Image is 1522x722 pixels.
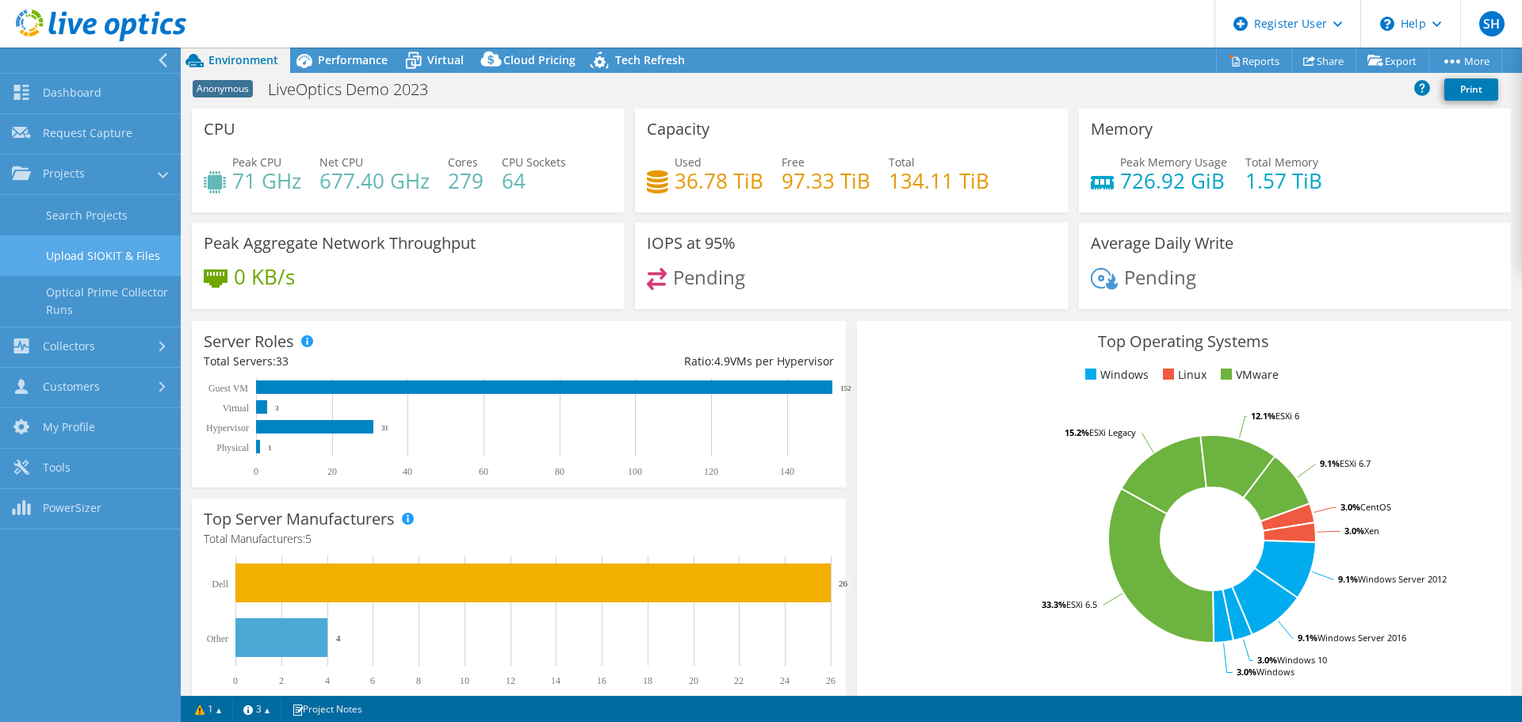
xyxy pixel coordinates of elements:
[1428,48,1502,73] a: More
[1298,632,1317,644] tspan: 9.1%
[427,52,464,67] span: Virtual
[840,384,851,392] text: 152
[479,466,488,477] text: 60
[232,172,301,189] h4: 71 GHz
[689,675,698,686] text: 20
[555,466,564,477] text: 80
[1065,426,1089,438] tspan: 15.2%
[208,383,248,394] text: Guest VM
[615,52,685,67] span: Tech Refresh
[889,172,989,189] h4: 134.11 TiB
[416,675,421,686] text: 8
[839,579,848,588] text: 26
[782,172,870,189] h4: 97.33 TiB
[1257,654,1277,666] tspan: 3.0%
[1444,78,1498,101] a: Print
[1479,11,1505,36] span: SH
[782,155,805,170] span: Free
[403,466,412,477] text: 40
[233,675,238,686] text: 0
[232,699,281,719] a: 3
[275,404,279,412] text: 3
[1120,155,1227,170] span: Peak Memory Usage
[212,579,228,590] text: Dell
[551,675,560,686] text: 14
[206,422,249,434] text: Hypervisor
[502,172,566,189] h4: 64
[1216,48,1292,73] a: Reports
[208,52,278,67] span: Environment
[204,353,518,370] div: Total Servers:
[643,675,652,686] text: 18
[268,444,272,452] text: 1
[1217,366,1279,384] li: VMware
[319,172,430,189] h4: 677.40 GHz
[336,633,341,643] text: 4
[281,699,373,719] a: Project Notes
[1081,366,1149,384] li: Windows
[370,675,375,686] text: 6
[1356,48,1429,73] a: Export
[1089,426,1136,438] tspan: ESXi Legacy
[204,530,834,548] h4: Total Manufacturers:
[318,52,388,67] span: Performance
[279,675,284,686] text: 2
[1340,501,1360,513] tspan: 3.0%
[184,699,233,719] a: 1
[1237,666,1256,678] tspan: 3.0%
[261,81,453,98] h1: LiveOptics Demo 2023
[1245,155,1318,170] span: Total Memory
[1320,457,1340,469] tspan: 9.1%
[518,353,833,370] div: Ratio: VMs per Hypervisor
[1091,235,1233,252] h3: Average Daily Write
[1317,632,1406,644] tspan: Windows Server 2016
[1364,525,1379,537] tspan: Xen
[319,155,363,170] span: Net CPU
[1358,573,1447,585] tspan: Windows Server 2012
[381,424,388,432] text: 31
[826,675,836,686] text: 26
[1066,598,1097,610] tspan: ESXi 6.5
[1340,457,1371,469] tspan: ESXi 6.7
[628,466,642,477] text: 100
[1091,120,1153,138] h3: Memory
[673,264,745,290] span: Pending
[448,172,484,189] h4: 279
[714,353,730,369] span: 4.9
[1344,525,1364,537] tspan: 3.0%
[204,235,476,252] h3: Peak Aggregate Network Throughput
[1251,410,1275,422] tspan: 12.1%
[325,675,330,686] text: 4
[647,120,709,138] h3: Capacity
[1159,366,1207,384] li: Linux
[204,333,294,350] h3: Server Roles
[780,466,794,477] text: 140
[647,235,736,252] h3: IOPS at 95%
[1275,410,1299,422] tspan: ESXi 6
[1380,17,1394,31] svg: \n
[207,633,228,644] text: Other
[1120,172,1227,189] h4: 726.92 GiB
[232,155,281,170] span: Peak CPU
[1360,501,1391,513] tspan: CentOS
[503,52,576,67] span: Cloud Pricing
[1256,666,1294,678] tspan: Windows
[234,268,295,285] h4: 0 KB/s
[1042,598,1066,610] tspan: 33.3%
[1245,172,1322,189] h4: 1.57 TiB
[889,155,915,170] span: Total
[305,531,312,546] span: 5
[506,675,515,686] text: 12
[675,172,763,189] h4: 36.78 TiB
[216,442,249,453] text: Physical
[502,155,566,170] span: CPU Sockets
[704,466,718,477] text: 120
[675,155,702,170] span: Used
[597,675,606,686] text: 16
[780,675,790,686] text: 24
[460,675,469,686] text: 10
[327,466,337,477] text: 20
[193,80,253,97] span: Anonymous
[204,120,235,138] h3: CPU
[204,510,395,528] h3: Top Server Manufacturers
